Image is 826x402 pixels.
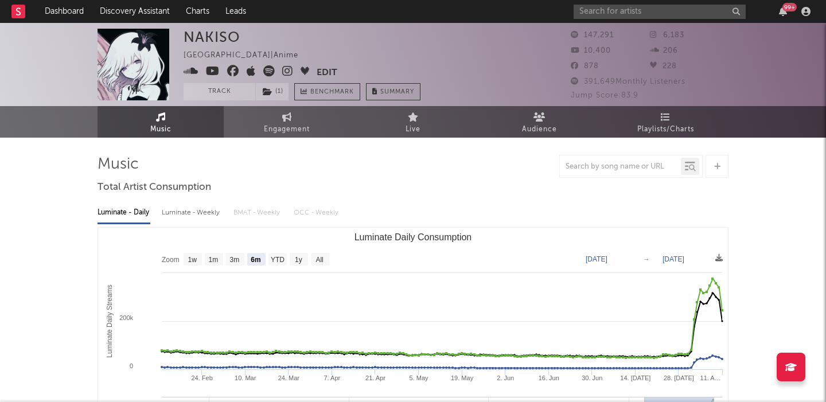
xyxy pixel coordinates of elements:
text: 2. Jun [497,374,514,381]
button: Summary [366,83,420,100]
input: Search for artists [574,5,746,19]
button: Track [184,83,255,100]
a: Benchmark [294,83,360,100]
a: Playlists/Charts [602,106,728,138]
button: (1) [256,83,289,100]
text: Luminate Daily Streams [106,284,114,357]
text: [DATE] [663,255,684,263]
span: Playlists/Charts [637,123,694,136]
span: 10,400 [571,47,611,54]
span: Engagement [264,123,310,136]
div: Luminate - Daily [98,203,150,223]
text: 1m [209,256,219,264]
div: NAKISO [184,29,240,45]
a: Live [350,106,476,138]
span: Benchmark [310,85,354,99]
text: 24. Feb [192,374,213,381]
span: 391,649 Monthly Listeners [571,78,685,85]
a: Engagement [224,106,350,138]
text: 10. Mar [235,374,256,381]
span: Jump Score: 83.9 [571,92,638,99]
text: All [315,256,323,264]
span: Total Artist Consumption [98,181,211,194]
text: 11. A… [700,374,721,381]
text: Zoom [162,256,180,264]
text: 0 [130,362,133,369]
text: YTD [271,256,285,264]
text: 24. Mar [278,374,300,381]
span: 147,291 [571,32,614,39]
text: 5. May [410,374,429,381]
div: [GEOGRAPHIC_DATA] | Anime [184,49,311,63]
text: Luminate Daily Consumption [354,232,472,242]
button: 99+ [779,7,787,16]
input: Search by song name or URL [560,162,681,171]
span: 878 [571,63,599,70]
div: Luminate - Weekly [162,203,222,223]
text: 30. Jun [582,374,602,381]
text: 7. Apr [324,374,341,381]
span: 6,183 [650,32,684,39]
span: Live [406,123,420,136]
text: [DATE] [586,255,607,263]
text: 1y [295,256,302,264]
span: Audience [522,123,557,136]
text: 6m [251,256,260,264]
button: Edit [317,65,337,80]
a: Audience [476,106,602,138]
text: 21. Apr [365,374,385,381]
text: 28. [DATE] [664,374,694,381]
span: Summary [380,89,414,95]
span: 206 [650,47,678,54]
text: 200k [119,314,133,321]
span: Music [150,123,172,136]
text: 1w [188,256,197,264]
text: 19. May [451,374,474,381]
text: 14. [DATE] [620,374,650,381]
div: 99 + [782,3,797,11]
text: 3m [230,256,240,264]
a: Music [98,106,224,138]
span: ( 1 ) [255,83,289,100]
text: → [643,255,650,263]
text: 16. Jun [539,374,559,381]
span: 228 [650,63,677,70]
